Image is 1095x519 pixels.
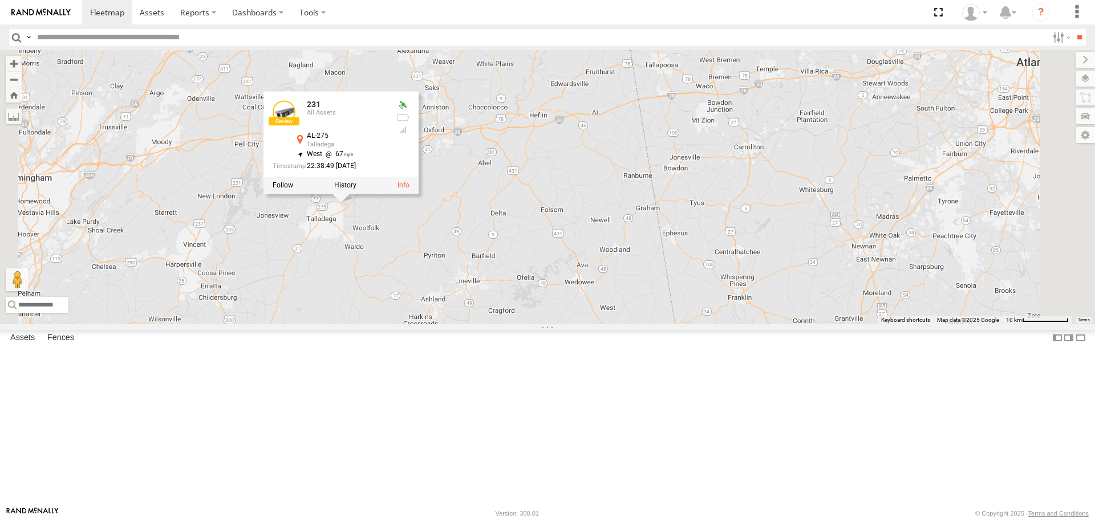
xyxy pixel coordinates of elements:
div: Talladega [307,142,387,149]
div: Last Event GSM Signal Strength [396,126,409,135]
button: Zoom out [6,71,22,87]
label: Realtime tracking of Asset [273,182,293,190]
a: View Asset Details [273,101,295,124]
img: rand-logo.svg [11,9,71,17]
div: Date/time of location update [273,163,387,170]
div: Valid GPS Fix [396,101,409,110]
label: Dock Summary Table to the Left [1052,330,1063,346]
label: Fences [42,330,80,346]
a: Visit our Website [6,508,59,519]
div: Version: 308.01 [496,510,539,517]
label: Dock Summary Table to the Right [1063,330,1074,346]
a: View Asset Details [398,182,409,190]
label: Search Filter Options [1048,29,1073,46]
span: West [307,150,322,158]
div: No battery health information received from this device. [396,113,409,122]
div: EDWARD EDMONDSON [958,4,991,21]
i: ? [1032,3,1050,22]
label: Search Query [24,29,33,46]
button: Map Scale: 10 km per 78 pixels [1003,316,1072,324]
label: Hide Summary Table [1075,330,1086,346]
label: Assets [5,330,40,346]
button: Drag Pegman onto the map to open Street View [6,268,29,291]
button: Zoom Home [6,87,22,103]
span: Map data ©2025 Google [937,317,999,323]
div: All Assets [307,110,387,117]
span: 67 [322,150,354,158]
label: Measure [6,108,22,124]
a: Terms and Conditions [1028,510,1089,517]
div: AL-275 [307,133,387,140]
label: View Asset History [334,182,356,190]
div: © Copyright 2025 - [975,510,1089,517]
a: Terms (opens in new tab) [1078,317,1090,322]
button: Zoom in [6,56,22,71]
a: 231 [307,100,321,109]
button: Keyboard shortcuts [881,316,930,324]
span: 10 km [1006,317,1022,323]
label: Map Settings [1076,127,1095,143]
